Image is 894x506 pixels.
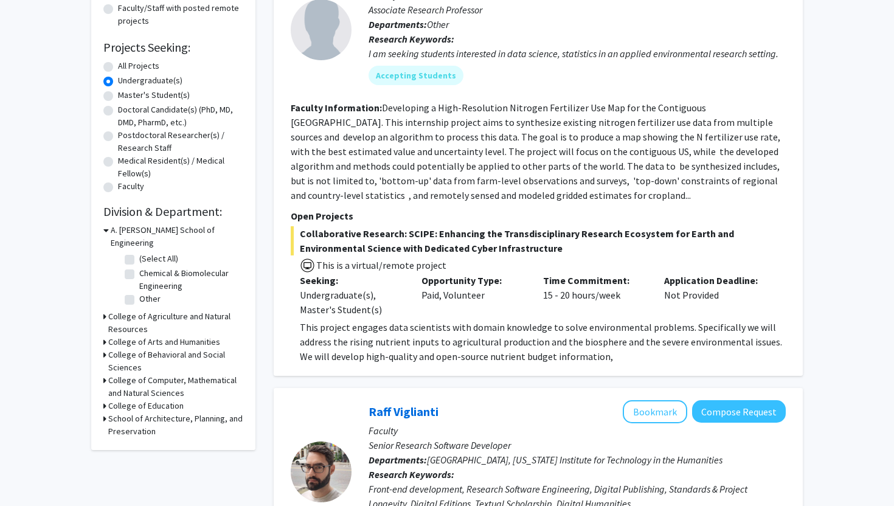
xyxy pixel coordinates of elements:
[118,89,190,102] label: Master's Student(s)
[369,2,786,17] p: Associate Research Professor
[427,18,449,30] span: Other
[118,2,243,27] label: Faculty/Staff with posted remote projects
[139,267,240,293] label: Chemical & Biomolecular Engineering
[369,404,438,419] a: Raff Viglianti
[108,400,184,412] h3: College of Education
[300,273,403,288] p: Seeking:
[139,293,161,305] label: Other
[139,252,178,265] label: (Select All)
[103,40,243,55] h2: Projects Seeking:
[664,273,768,288] p: Application Deadline:
[369,66,463,85] mat-chip: Accepting Students
[427,454,722,466] span: [GEOGRAPHIC_DATA], [US_STATE] Institute for Technology in the Humanities
[369,46,786,61] div: I am seeking students interested in data science, statistics in an applied environmental research...
[118,154,243,180] label: Medical Resident(s) / Medical Fellow(s)
[534,273,656,317] div: 15 - 20 hours/week
[291,209,786,223] p: Open Projects
[543,273,646,288] p: Time Commitment:
[9,451,52,497] iframe: Chat
[108,348,243,374] h3: College of Behavioral and Social Sciences
[108,310,243,336] h3: College of Agriculture and Natural Resources
[369,454,427,466] b: Departments:
[315,259,446,271] span: This is a virtual/remote project
[118,180,144,193] label: Faculty
[291,226,786,255] span: Collaborative Research: SCIPE: Enhancing the Transdisciplinary Research Ecosystem for Earth and E...
[108,374,243,400] h3: College of Computer, Mathematical and Natural Sciences
[369,423,786,438] p: Faculty
[118,103,243,129] label: Doctoral Candidate(s) (PhD, MD, DMD, PharmD, etc.)
[369,33,454,45] b: Research Keywords:
[300,288,403,317] div: Undergraduate(s), Master's Student(s)
[118,60,159,72] label: All Projects
[692,400,786,423] button: Compose Request to Raff Viglianti
[369,468,454,480] b: Research Keywords:
[118,129,243,154] label: Postdoctoral Researcher(s) / Research Staff
[291,102,782,201] fg-read-more: Developing a High-Resolution Nitrogen Fertilizer Use Map for the Contiguous [GEOGRAPHIC_DATA]. Th...
[623,400,687,423] button: Add Raff Viglianti to Bookmarks
[412,273,534,317] div: Paid, Volunteer
[369,18,427,30] b: Departments:
[421,273,525,288] p: Opportunity Type:
[108,412,243,438] h3: School of Architecture, Planning, and Preservation
[291,102,382,114] b: Faculty Information:
[118,74,182,87] label: Undergraduate(s)
[300,320,786,364] p: This project engages data scientists with domain knowledge to solve environmental problems. Speci...
[111,224,243,249] h3: A. [PERSON_NAME] School of Engineering
[103,204,243,219] h2: Division & Department:
[655,273,777,317] div: Not Provided
[369,438,786,452] p: Senior Research Software Developer
[108,336,220,348] h3: College of Arts and Humanities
